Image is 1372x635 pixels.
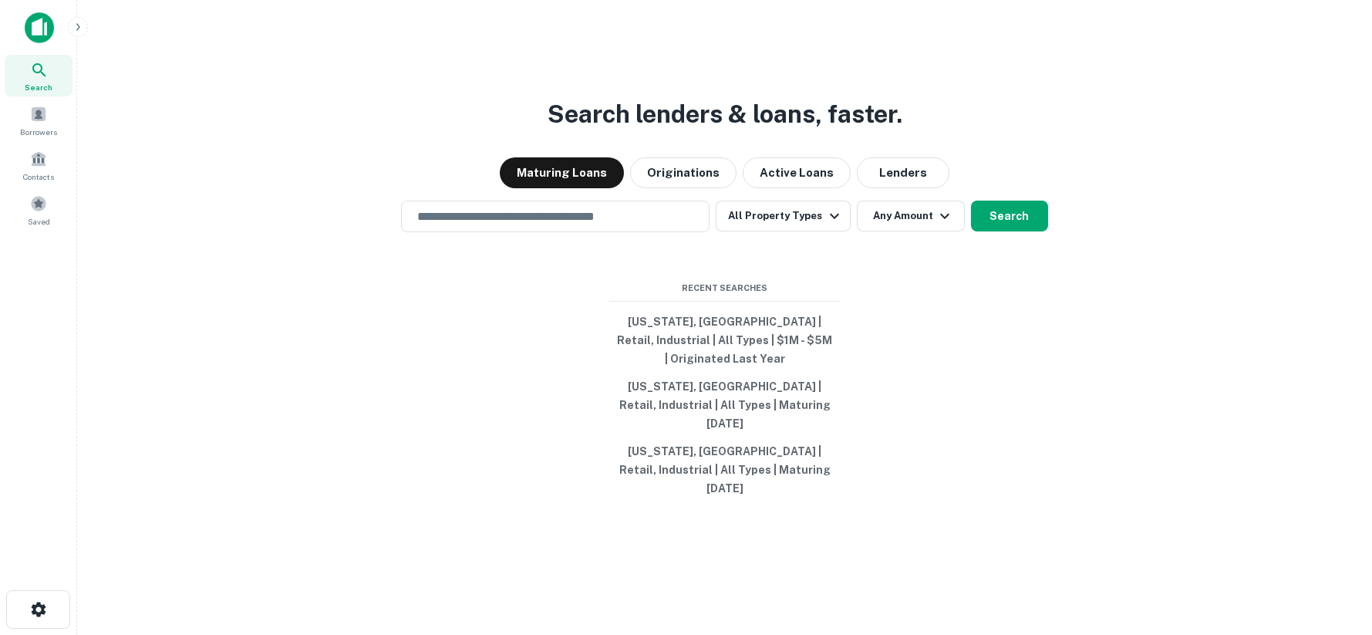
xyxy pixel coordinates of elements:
[857,201,965,231] button: Any Amount
[5,189,72,231] a: Saved
[609,437,841,502] button: [US_STATE], [GEOGRAPHIC_DATA] | Retail, Industrial | All Types | Maturing [DATE]
[609,373,841,437] button: [US_STATE], [GEOGRAPHIC_DATA] | Retail, Industrial | All Types | Maturing [DATE]
[743,157,851,188] button: Active Loans
[548,96,902,133] h3: Search lenders & loans, faster.
[23,171,54,183] span: Contacts
[716,201,850,231] button: All Property Types
[20,126,57,138] span: Borrowers
[857,157,949,188] button: Lenders
[5,55,72,96] a: Search
[5,100,72,141] a: Borrowers
[609,282,841,295] span: Recent Searches
[5,144,72,186] a: Contacts
[630,157,737,188] button: Originations
[500,157,624,188] button: Maturing Loans
[971,201,1048,231] button: Search
[25,12,54,43] img: capitalize-icon.png
[1295,512,1372,586] iframe: Chat Widget
[609,308,841,373] button: [US_STATE], [GEOGRAPHIC_DATA] | Retail, Industrial | All Types | $1M - $5M | Originated Last Year
[25,81,52,93] span: Search
[28,215,50,228] span: Saved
